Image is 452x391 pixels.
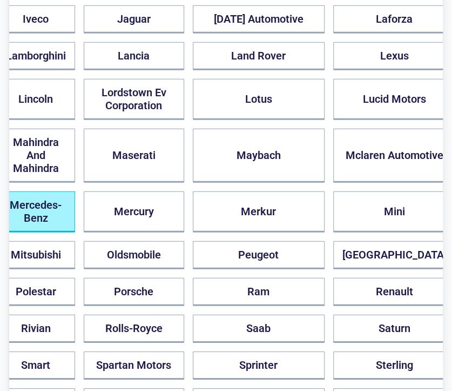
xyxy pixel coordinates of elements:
button: Land Rover [193,42,325,70]
button: Maybach [193,129,325,183]
button: Lotus [193,79,325,120]
button: Sprinter [193,352,325,380]
button: [DATE] Automotive [193,5,325,34]
button: Oldsmobile [84,241,184,269]
button: Maserati [84,129,184,183]
button: Ram [193,278,325,306]
button: Merkur [193,191,325,233]
button: Porsche [84,278,184,306]
button: Saab [193,315,325,343]
button: Lancia [84,42,184,70]
button: Jaguar [84,5,184,34]
button: Mercury [84,191,184,233]
button: Lordstown Ev Corporation [84,79,184,120]
button: Spartan Motors [84,352,184,380]
button: Peugeot [193,241,325,269]
button: Rolls-Royce [84,315,184,343]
